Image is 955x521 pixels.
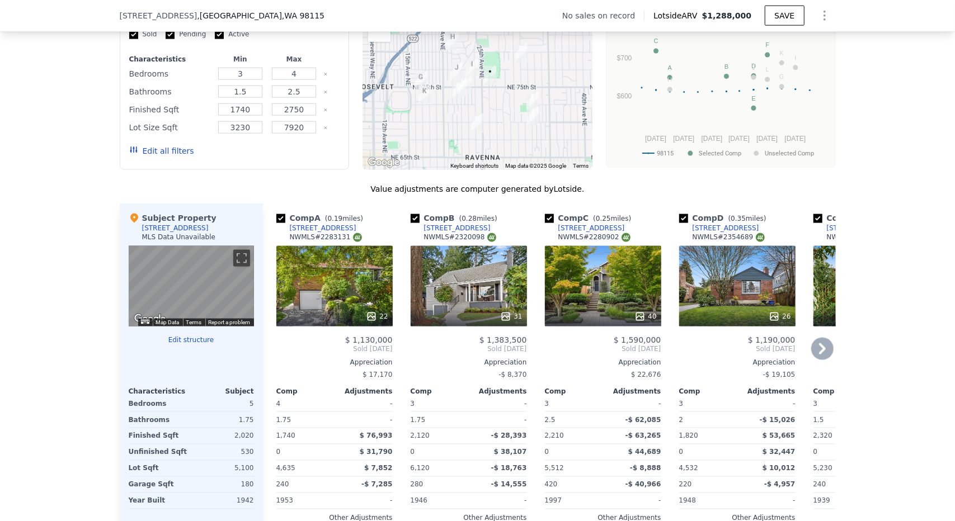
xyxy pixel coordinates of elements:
[737,387,796,396] div: Adjustments
[129,412,189,428] div: Bathrooms
[724,63,728,70] text: B
[645,135,666,143] text: [DATE]
[699,150,741,157] text: Selected Comp
[769,311,791,322] div: 26
[498,371,526,378] span: -$ 8,370
[763,448,796,456] span: $ 32,447
[545,448,549,456] span: 0
[545,212,636,224] div: Comp C
[194,412,254,428] div: 1.75
[756,135,778,143] text: [DATE]
[760,416,796,424] span: -$ 15,026
[337,493,393,509] div: -
[813,387,872,396] div: Comp
[411,448,415,456] span: 0
[784,135,806,143] text: [DATE]
[628,448,661,456] span: $ 44,689
[129,428,189,444] div: Finished Sqft
[276,400,281,408] span: 4
[129,102,211,117] div: Finished Sqft
[448,76,469,104] div: 7325 Ravenna Ave NE
[363,371,392,378] span: $ 17,170
[813,493,869,509] div: 1939
[617,55,632,63] text: $700
[779,50,784,56] text: K
[276,465,295,472] span: 4,635
[545,412,601,428] div: 2.5
[411,493,467,509] div: 1946
[191,387,254,396] div: Subject
[186,319,202,325] a: Terms
[120,10,197,21] span: [STREET_ADDRESS]
[813,432,832,440] span: 2,320
[129,246,254,326] div: Map
[166,30,175,39] input: Pending
[491,481,527,489] span: -$ 14,555
[411,212,502,224] div: Comp B
[625,416,661,424] span: -$ 62,085
[360,448,393,456] span: $ 31,790
[129,444,189,460] div: Unfinished Sqft
[813,4,836,27] button: Show Options
[724,215,771,222] span: ( miles)
[693,224,759,233] div: [STREET_ADDRESS]
[702,11,752,20] span: $1,288,000
[469,387,527,396] div: Adjustments
[215,55,265,64] div: Min
[613,25,829,165] div: A chart.
[353,233,362,242] img: NWMLS Logo
[813,212,904,224] div: Comp E
[679,400,684,408] span: 3
[813,448,818,456] span: 0
[276,212,368,224] div: Comp A
[364,465,392,472] span: $ 7,852
[679,358,796,367] div: Appreciation
[763,432,796,440] span: $ 53,665
[545,481,558,489] span: 420
[276,358,393,367] div: Appreciation
[765,42,769,49] text: F
[194,461,254,476] div: 5,100
[779,73,784,80] text: G
[679,465,698,472] span: 4,532
[424,233,496,242] div: NWMLS # 2320098
[479,61,501,89] div: 7510 26th Ave NE
[625,432,661,440] span: -$ 63,265
[411,358,527,367] div: Appreciation
[411,465,430,472] span: 6,120
[545,358,661,367] div: Appreciation
[337,412,393,428] div: -
[414,81,435,109] div: 1702 NE 73rd St
[365,155,402,170] a: Open this area in Google Maps (opens a new window)
[558,224,625,233] div: [STREET_ADDRESS]
[270,55,319,64] div: Max
[679,412,735,428] div: 2
[679,212,771,224] div: Comp D
[276,224,356,233] a: [STREET_ADDRESS]
[667,77,672,83] text: H
[631,371,661,378] span: $ 22,676
[233,250,250,267] button: Toggle fullscreen view
[276,493,332,509] div: 1953
[129,145,194,157] button: Edit all filters
[129,120,211,135] div: Lot Size Sqft
[625,481,661,489] span: -$ 40,966
[276,448,281,456] span: 0
[558,233,631,242] div: NWMLS # 2280902
[765,6,804,26] button: SAVE
[166,30,206,39] label: Pending
[827,233,899,242] div: NWMLS # 2340598
[813,412,869,428] div: 1.5
[765,150,814,157] text: Unselected Comp
[129,477,189,492] div: Garage Sqft
[462,54,483,82] div: 7539 24th Ave NE
[142,224,209,233] div: [STREET_ADDRESS]
[763,371,796,378] span: -$ 19,105
[693,233,765,242] div: NWMLS # 2354689
[500,311,522,322] div: 31
[411,387,469,396] div: Comp
[653,38,658,45] text: C
[323,90,328,94] button: Clear
[131,312,168,326] a: Open this area in Google Maps (opens a new window)
[545,465,564,472] span: 5,512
